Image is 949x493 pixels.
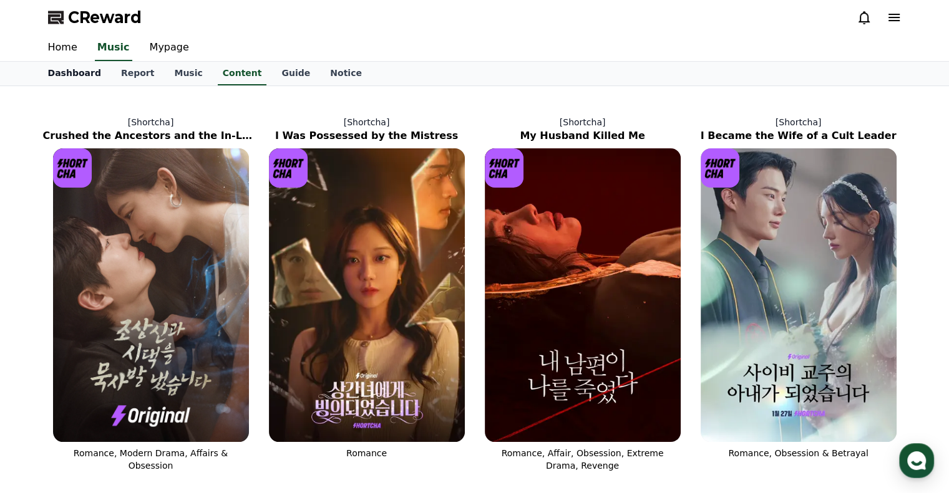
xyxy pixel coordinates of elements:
span: Settings [185,408,215,418]
p: [Shortcha] [691,116,907,128]
a: [Shortcha] I Became the Wife of a Cult Leader I Became the Wife of a Cult Leader [object Object] ... [691,106,907,482]
img: I Was Possessed by the Mistress [269,148,465,442]
span: Romance, Affair, Obsession, Extreme Drama, Revenge [502,448,664,471]
img: [object Object] Logo [53,148,92,188]
p: [Shortcha] [43,116,259,128]
a: Guide [271,62,320,85]
span: Home [32,408,54,418]
span: Messages [104,409,140,419]
span: Romance [346,448,387,458]
img: Crushed the Ancestors and the In-Laws [53,148,249,442]
h2: Crushed the Ancestors and the In-Laws [43,128,259,143]
a: Messages [82,390,161,421]
a: [Shortcha] My Husband Killed Me My Husband Killed Me [object Object] Logo Romance, Affair, Obsess... [475,106,691,482]
a: Music [164,62,212,85]
a: Notice [320,62,372,85]
h2: I Was Possessed by the Mistress [259,128,475,143]
img: [object Object] Logo [269,148,308,188]
span: Romance, Modern Drama, Affairs & Obsession [74,448,228,471]
span: Romance, Obsession & Betrayal [728,448,868,458]
img: I Became the Wife of a Cult Leader [701,148,897,442]
h2: I Became the Wife of a Cult Leader [691,128,907,143]
a: Dashboard [38,62,111,85]
a: Report [111,62,165,85]
img: [object Object] Logo [485,148,524,188]
a: Settings [161,390,240,421]
a: [Shortcha] I Was Possessed by the Mistress I Was Possessed by the Mistress [object Object] Logo R... [259,106,475,482]
a: Music [95,35,132,61]
img: [object Object] Logo [701,148,740,188]
a: Mypage [140,35,199,61]
img: My Husband Killed Me [485,148,681,442]
p: [Shortcha] [475,116,691,128]
a: CReward [48,7,142,27]
h2: My Husband Killed Me [475,128,691,143]
p: [Shortcha] [259,116,475,128]
a: Content [218,62,267,85]
a: Home [38,35,87,61]
a: Home [4,390,82,421]
a: [Shortcha] Crushed the Ancestors and the In-Laws Crushed the Ancestors and the In-Laws [object Ob... [43,106,259,482]
span: CReward [68,7,142,27]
